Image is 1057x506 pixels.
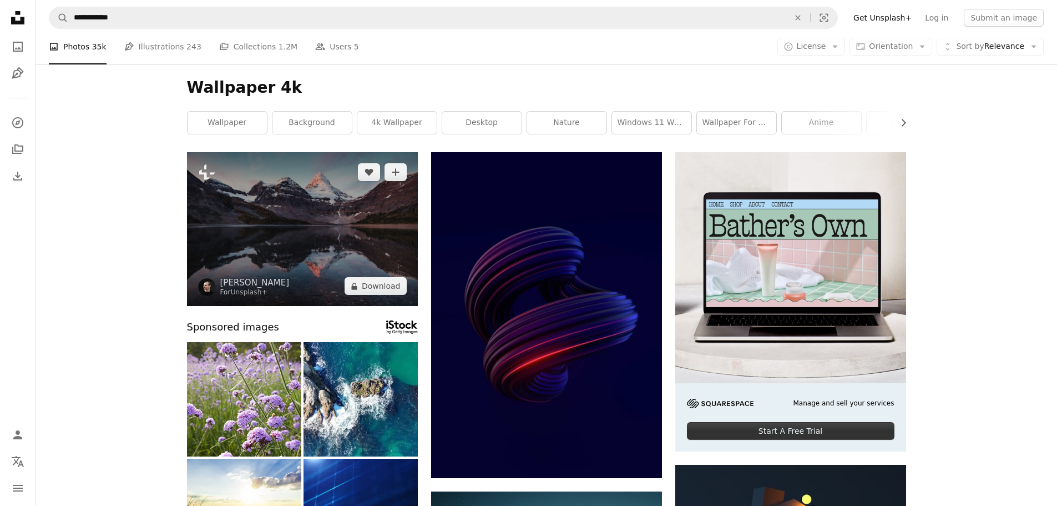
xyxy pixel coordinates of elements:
[187,78,906,98] h1: Wallpaper 4k
[188,112,267,134] a: wallpaper
[697,112,776,134] a: wallpaper for mobile
[431,152,662,478] img: a bright red and blue circle
[793,399,894,408] span: Manage and sell your services
[786,7,810,28] button: Clear
[811,7,837,28] button: Visual search
[385,163,407,181] button: Add to Collection
[777,38,846,56] button: License
[849,38,932,56] button: Orientation
[7,450,29,473] button: Language
[304,342,418,457] img: Where Sea Meets Stone: Aerial Shots of Waves Crashing with Power and Grace
[7,62,29,84] a: Illustrations
[797,42,826,51] span: License
[847,9,918,27] a: Get Unsplash+
[354,41,359,53] span: 5
[358,163,380,181] button: Like
[220,288,290,297] div: For
[527,112,606,134] a: nature
[675,152,906,383] img: file-1707883121023-8e3502977149image
[186,41,201,53] span: 243
[918,9,955,27] a: Log in
[219,29,297,64] a: Collections 1.2M
[687,399,753,408] img: file-1705255347840-230a6ab5bca9image
[7,7,29,31] a: Home — Unsplash
[893,112,906,134] button: scroll list to the right
[231,288,267,296] a: Unsplash+
[187,152,418,306] img: a mountain is reflected in the still water of a lake
[867,112,946,134] a: outdoor
[345,277,407,295] button: Download
[220,277,290,288] a: [PERSON_NAME]
[49,7,68,28] button: Search Unsplash
[7,165,29,187] a: Download History
[187,342,301,457] img: Purple verbena in the garden
[187,224,418,234] a: a mountain is reflected in the still water of a lake
[937,38,1044,56] button: Sort byRelevance
[279,41,297,53] span: 1.2M
[956,41,1024,52] span: Relevance
[49,7,838,29] form: Find visuals sitewide
[7,36,29,58] a: Photos
[7,477,29,499] button: Menu
[7,424,29,446] a: Log in / Sign up
[675,152,906,452] a: Manage and sell your servicesStart A Free Trial
[964,9,1044,27] button: Submit an image
[431,310,662,320] a: a bright red and blue circle
[198,278,216,296] img: Go to Joshua Earle's profile
[687,422,894,440] div: Start A Free Trial
[187,319,279,335] span: Sponsored images
[442,112,522,134] a: desktop
[272,112,352,134] a: background
[357,112,437,134] a: 4k wallpaper
[612,112,691,134] a: windows 11 wallpaper
[869,42,913,51] span: Orientation
[956,42,984,51] span: Sort by
[7,112,29,134] a: Explore
[782,112,861,134] a: anime
[315,29,359,64] a: Users 5
[124,29,201,64] a: Illustrations 243
[7,138,29,161] a: Collections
